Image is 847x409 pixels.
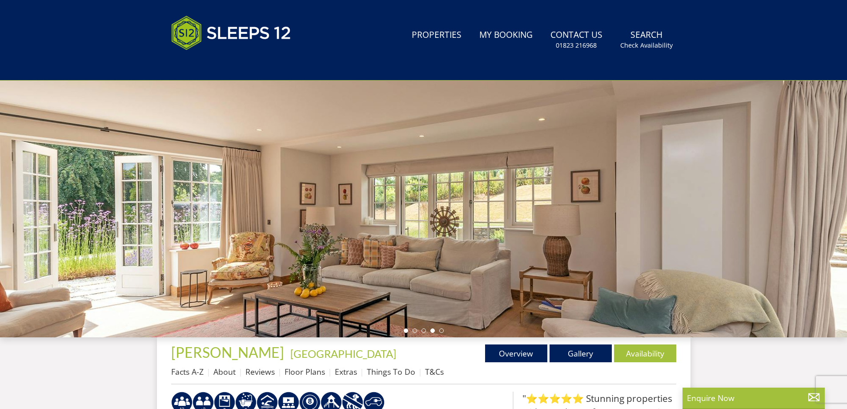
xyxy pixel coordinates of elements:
img: Sleeps 12 [171,11,291,55]
a: About [213,366,236,377]
a: My Booking [476,25,536,45]
a: [GEOGRAPHIC_DATA] [290,347,396,360]
iframe: Customer reviews powered by Trustpilot [167,61,260,68]
small: Check Availability [620,41,673,50]
a: Reviews [245,366,275,377]
a: T&Cs [425,366,444,377]
a: SearchCheck Availability [617,25,676,54]
span: [PERSON_NAME] [171,344,284,361]
a: Extras [335,366,357,377]
span: - [287,347,396,360]
a: [PERSON_NAME] [171,344,287,361]
a: Gallery [550,344,612,362]
p: Enquire Now [687,392,820,404]
a: Floor Plans [285,366,325,377]
a: Contact Us01823 216968 [547,25,606,54]
a: Things To Do [367,366,415,377]
a: Availability [614,344,676,362]
a: Properties [408,25,465,45]
small: 01823 216968 [556,41,597,50]
a: Facts A-Z [171,366,204,377]
a: Overview [485,344,547,362]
